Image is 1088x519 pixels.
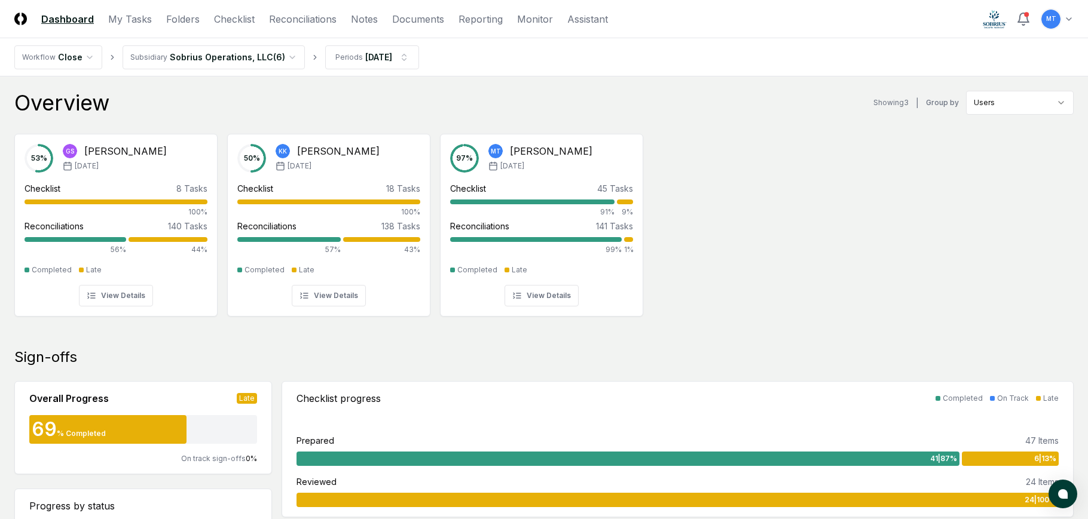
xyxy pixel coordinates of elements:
[916,97,919,109] div: |
[237,244,341,255] div: 57%
[29,420,57,439] div: 69
[32,265,72,275] div: Completed
[245,265,285,275] div: Completed
[227,124,430,317] a: 50%KK[PERSON_NAME][DATE]Checklist18 Tasks100%Reconciliations138 Tasks57%43%CompletedLateView Details
[299,265,314,275] div: Late
[500,161,524,171] span: [DATE]
[1040,8,1062,30] button: MT
[1034,453,1056,464] span: 6 | 13 %
[282,381,1074,517] a: Checklist progressCompletedOn TrackLatePrepared47 Items41|87%6|13%Reviewed24 Items24|100%
[14,45,419,69] nav: breadcrumb
[246,454,257,463] span: 0 %
[440,124,643,317] a: 97%MT[PERSON_NAME][DATE]Checklist45 Tasks91%9%Reconciliations141 Tasks99%1%CompletedLateView Details
[237,220,297,232] div: Reconciliations
[930,453,957,464] span: 41 | 87 %
[596,220,633,232] div: 141 Tasks
[130,52,167,63] div: Subsidiary
[450,244,622,255] div: 99%
[14,91,109,115] div: Overview
[129,244,207,255] div: 44%
[237,393,257,404] div: Late
[25,220,84,232] div: Reconciliations
[29,499,257,513] div: Progress by status
[269,12,337,26] a: Reconciliations
[510,144,592,158] div: [PERSON_NAME]
[86,265,102,275] div: Late
[365,51,392,63] div: [DATE]
[335,52,363,63] div: Periods
[343,244,420,255] div: 43%
[325,45,419,69] button: Periods[DATE]
[624,244,633,255] div: 1%
[392,12,444,26] a: Documents
[279,147,287,156] span: KK
[168,220,207,232] div: 140 Tasks
[66,147,74,156] span: GS
[943,393,983,404] div: Completed
[108,12,152,26] a: My Tasks
[381,220,420,232] div: 138 Tasks
[617,207,633,217] div: 9%
[997,393,1029,404] div: On Track
[57,428,106,439] div: % Completed
[926,99,959,106] label: Group by
[176,182,207,195] div: 8 Tasks
[14,124,218,317] a: 53%GS[PERSON_NAME][DATE]Checklist8 Tasks100%Reconciliations140 Tasks56%44%CompletedLateView Details
[457,265,497,275] div: Completed
[41,12,94,26] a: Dashboard
[79,285,153,306] button: View Details
[450,207,615,217] div: 91%
[25,244,126,255] div: 56%
[1025,495,1056,505] span: 24 | 100 %
[459,12,503,26] a: Reporting
[351,12,378,26] a: Notes
[166,12,200,26] a: Folders
[450,182,486,195] div: Checklist
[14,13,27,25] img: Logo
[505,285,579,306] button: View Details
[491,147,501,156] span: MT
[1026,475,1059,488] div: 24 Items
[1025,434,1059,447] div: 47 Items
[386,182,420,195] div: 18 Tasks
[597,182,633,195] div: 45 Tasks
[288,161,311,171] span: [DATE]
[14,348,1074,367] div: Sign-offs
[873,97,909,108] div: Showing 3
[181,454,246,463] span: On track sign-offs
[450,220,509,232] div: Reconciliations
[1046,14,1056,23] span: MT
[29,391,109,406] div: Overall Progress
[237,207,420,217] div: 100%
[237,182,273,195] div: Checklist
[1049,480,1077,508] button: atlas-launcher
[25,207,207,217] div: 100%
[297,434,334,447] div: Prepared
[297,475,337,488] div: Reviewed
[297,391,381,406] div: Checklist progress
[297,144,380,158] div: [PERSON_NAME]
[1043,393,1059,404] div: Late
[84,144,167,158] div: [PERSON_NAME]
[75,161,99,171] span: [DATE]
[983,10,1007,29] img: Sobrius logo
[567,12,608,26] a: Assistant
[292,285,366,306] button: View Details
[214,12,255,26] a: Checklist
[25,182,60,195] div: Checklist
[22,52,56,63] div: Workflow
[517,12,553,26] a: Monitor
[512,265,527,275] div: Late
